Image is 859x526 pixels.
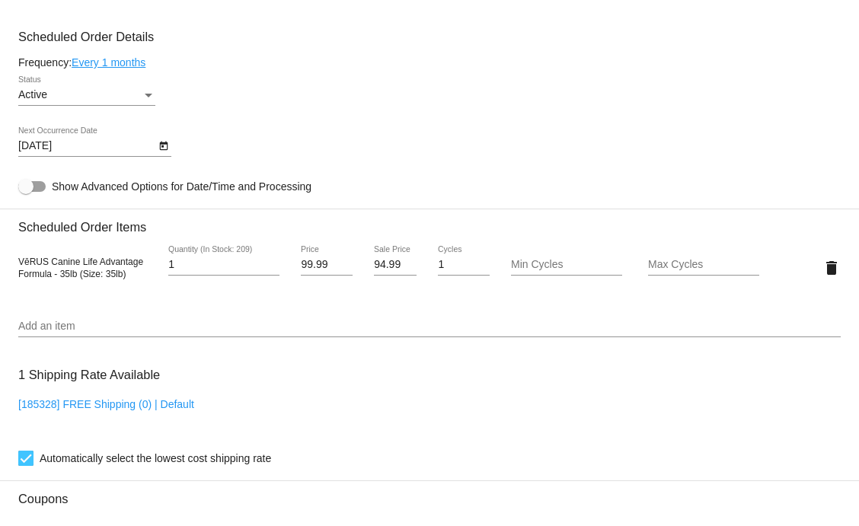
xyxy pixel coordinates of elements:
[155,137,171,153] button: Open calendar
[301,259,352,271] input: Price
[18,30,841,44] h3: Scheduled Order Details
[72,56,145,69] a: Every 1 months
[40,449,271,467] span: Automatically select the lowest cost shipping rate
[648,259,759,271] input: Max Cycles
[18,209,841,234] h3: Scheduled Order Items
[18,257,143,279] span: VēRUS Canine Life Advantage Formula - 35lb (Size: 35lb)
[822,259,841,277] mat-icon: delete
[18,398,194,410] a: [185328] FREE Shipping (0) | Default
[18,88,47,100] span: Active
[18,89,155,101] mat-select: Status
[18,359,160,391] h3: 1 Shipping Rate Available
[18,140,155,152] input: Next Occurrence Date
[438,259,489,271] input: Cycles
[18,480,841,506] h3: Coupons
[18,320,841,333] input: Add an item
[511,259,622,271] input: Min Cycles
[168,259,279,271] input: Quantity (In Stock: 209)
[18,56,841,69] div: Frequency:
[52,179,311,194] span: Show Advanced Options for Date/Time and Processing
[374,259,417,271] input: Sale Price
